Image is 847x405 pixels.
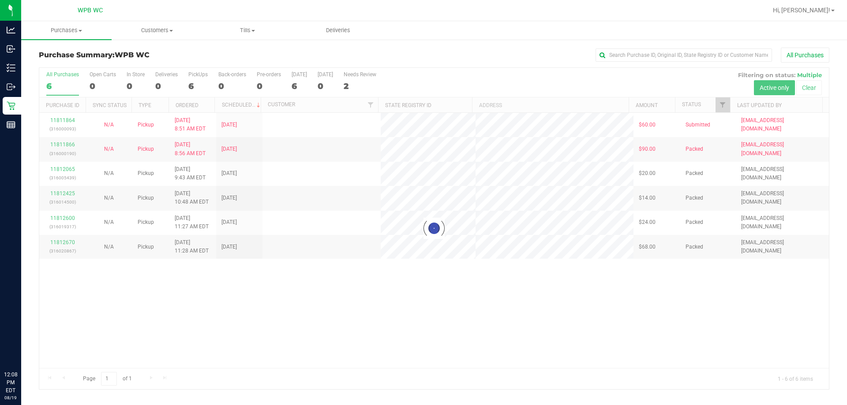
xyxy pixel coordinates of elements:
span: Deliveries [314,26,362,34]
inline-svg: Outbound [7,82,15,91]
p: 12:08 PM EDT [4,371,17,394]
span: Hi, [PERSON_NAME]! [773,7,830,14]
a: Customers [112,21,202,40]
input: Search Purchase ID, Original ID, State Registry ID or Customer Name... [596,48,772,62]
span: Customers [112,26,202,34]
h3: Purchase Summary: [39,51,302,59]
span: Tills [202,26,292,34]
span: Purchases [21,26,112,34]
a: Purchases [21,21,112,40]
inline-svg: Analytics [7,26,15,34]
a: Deliveries [293,21,383,40]
iframe: Resource center [9,334,35,361]
a: Tills [202,21,292,40]
span: WPB WC [78,7,103,14]
span: WPB WC [115,51,150,59]
inline-svg: Reports [7,120,15,129]
inline-svg: Inventory [7,63,15,72]
inline-svg: Retail [7,101,15,110]
inline-svg: Inbound [7,45,15,53]
button: All Purchases [781,48,829,63]
p: 08/19 [4,394,17,401]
